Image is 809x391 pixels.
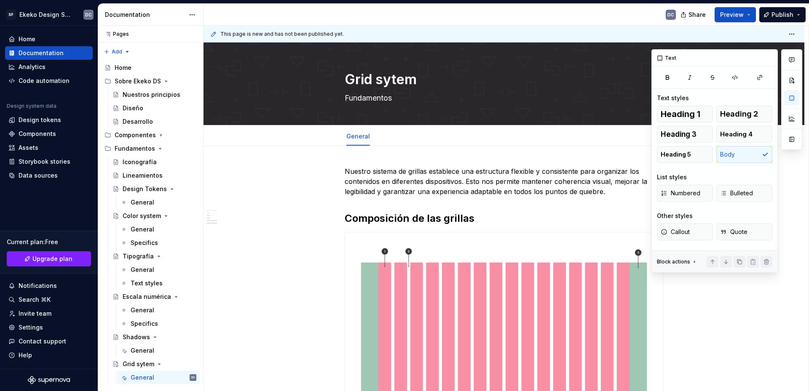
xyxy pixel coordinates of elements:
div: Lineamientos [123,171,163,180]
div: Invite team [19,309,51,318]
div: Specifics [131,319,158,328]
a: Grid sytem [109,357,200,371]
div: Data sources [19,171,58,180]
div: Componentes [101,128,200,142]
div: Contact support [19,337,66,346]
div: Tipografía [123,252,154,261]
span: Publish [771,11,793,19]
button: Contact support [5,335,93,348]
span: Share [688,11,706,19]
div: Documentation [19,49,64,57]
button: Search ⌘K [5,293,93,306]
a: Design tokens [5,113,93,127]
div: Code automation [19,77,70,85]
div: Color system [123,212,161,220]
div: Storybook stories [19,157,70,166]
div: Specifics [131,239,158,247]
div: Settings [19,323,43,332]
a: General [117,303,200,317]
div: Escala numérica [123,293,171,301]
div: Home [19,35,35,43]
div: Fundamentos [115,144,155,153]
a: Analytics [5,60,93,74]
div: Shadows [123,333,150,341]
button: Add [101,46,133,58]
a: General [117,196,200,209]
div: Design Tokens [123,185,167,193]
a: Lineamientos [109,169,200,182]
button: Notifications [5,279,93,293]
div: General [131,373,154,382]
div: General [131,266,154,274]
a: Iconografía [109,155,200,169]
a: GeneralDC [117,371,200,384]
a: Specifics [117,236,200,250]
a: Nuestros principios [109,88,200,101]
a: Home [5,32,93,46]
div: General [131,346,154,355]
a: Diseño [109,101,200,115]
div: Design tokens [19,116,61,124]
a: General [117,263,200,277]
div: General [343,127,373,145]
a: General [117,344,200,357]
div: General [131,306,154,314]
a: Data sources [5,169,93,182]
a: General [117,223,200,236]
div: Pages [101,31,129,37]
a: Home [101,61,200,74]
a: Desarrollo [109,115,200,128]
div: DC [85,11,92,18]
div: Design system data [7,103,56,109]
a: Invite team [5,307,93,320]
div: Text styles [131,279,163,287]
span: Upgrade plan [32,255,72,263]
div: Diseño [123,104,143,112]
a: Specifics [117,317,200,330]
div: Sobre Ekeko DS [101,74,200,88]
span: Preview [720,11,744,19]
div: Desarrollo [123,117,153,126]
div: Ekeko Design System [19,11,73,19]
a: Escala numérica [109,290,200,303]
a: Assets [5,141,93,154]
button: Publish [759,7,806,22]
a: Components [5,127,93,141]
div: Page tree [101,61,200,384]
div: Search ⌘K [19,295,51,304]
div: Fundamentos [101,142,200,155]
div: General [131,198,154,207]
div: DC [191,373,195,382]
div: DC [667,11,674,18]
a: Documentation [5,46,93,60]
a: Shadows [109,330,200,344]
a: Storybook stories [5,155,93,168]
a: Upgrade plan [7,251,91,266]
p: Nuestro sistema de grillas establece una estructura flexible y consistente para organizar los con... [345,166,663,197]
span: This page is new and has not been published yet. [220,31,344,37]
div: Nuestros principios [123,90,180,99]
textarea: Fundamentos [343,91,662,105]
a: Tipografía [109,250,200,263]
button: Share [676,7,711,22]
div: Components [19,130,56,138]
div: Notifications [19,282,57,290]
div: Componentes [115,131,156,139]
div: Documentation [105,11,185,19]
button: SPEkeko Design SystemDC [2,5,96,24]
a: Text styles [117,277,200,290]
a: Code automation [5,74,93,88]
div: Analytics [19,63,46,71]
a: Settings [5,321,93,334]
span: Add [112,48,122,55]
a: Color system [109,209,200,223]
div: SP [6,10,16,20]
div: Sobre Ekeko DS [115,77,161,85]
svg: Supernova Logo [28,376,70,384]
div: Iconografía [123,158,157,166]
div: Grid sytem [123,360,154,368]
div: Current plan : Free [7,238,91,246]
a: Design Tokens [109,182,200,196]
textarea: Grid sytem [343,69,662,90]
